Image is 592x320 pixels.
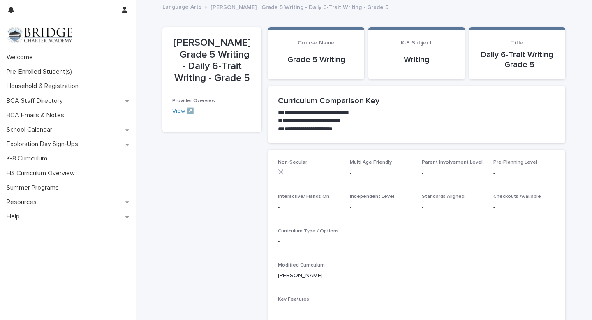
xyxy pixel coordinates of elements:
p: Grade 5 Writing [278,55,354,65]
p: - [422,169,484,178]
p: - [493,169,555,178]
p: Resources [3,198,43,206]
p: HS Curriculum Overview [3,169,81,177]
p: Household & Registration [3,82,85,90]
p: - [422,203,484,212]
span: Independent Level [350,194,394,199]
p: - [493,203,555,212]
p: Summer Programs [3,184,65,192]
p: Writing [378,55,455,65]
span: Provider Overview [172,98,215,103]
span: K-8 Subject [401,40,432,46]
p: [PERSON_NAME] [278,271,340,280]
p: K-8 Curriculum [3,155,54,162]
a: Language Arts [162,2,201,11]
p: - [278,306,555,314]
p: - [278,203,340,212]
p: [PERSON_NAME] | Grade 5 Writing - Daily 6-Trait Writing - Grade 5 [210,2,388,11]
p: School Calendar [3,126,59,134]
span: Standards Aligned [422,194,465,199]
p: Daily 6-Trait Writing - Grade 5 [479,50,555,70]
span: Course Name [298,40,335,46]
span: Multi Age Friendly [350,160,392,165]
span: Pre-Planning Level [493,160,537,165]
span: Curriculum Type / Options [278,229,339,234]
p: Welcome [3,53,39,61]
img: V1C1m3IdTEidaUdm9Hs0 [7,27,72,43]
span: Title [511,40,523,46]
p: Pre-Enrolled Student(s) [3,68,79,76]
p: - [278,237,555,246]
p: BCA Staff Directory [3,97,69,105]
p: Help [3,213,26,220]
span: Key Features [278,297,309,302]
span: Interactive/ Hands On [278,194,329,199]
p: Exploration Day Sign-Ups [3,140,85,148]
p: - [350,169,412,178]
span: Non-Secular [278,160,307,165]
p: BCA Emails & Notes [3,111,71,119]
a: View ↗️ [172,108,194,114]
span: Modified Curriculum [278,263,325,268]
span: Checkouts Available [493,194,541,199]
p: - [350,203,412,212]
h2: Curriculum Comparison Key [278,96,555,106]
p: [PERSON_NAME] | Grade 5 Writing - Daily 6-Trait Writing - Grade 5 [172,37,252,84]
span: Parent Involvement Level [422,160,483,165]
